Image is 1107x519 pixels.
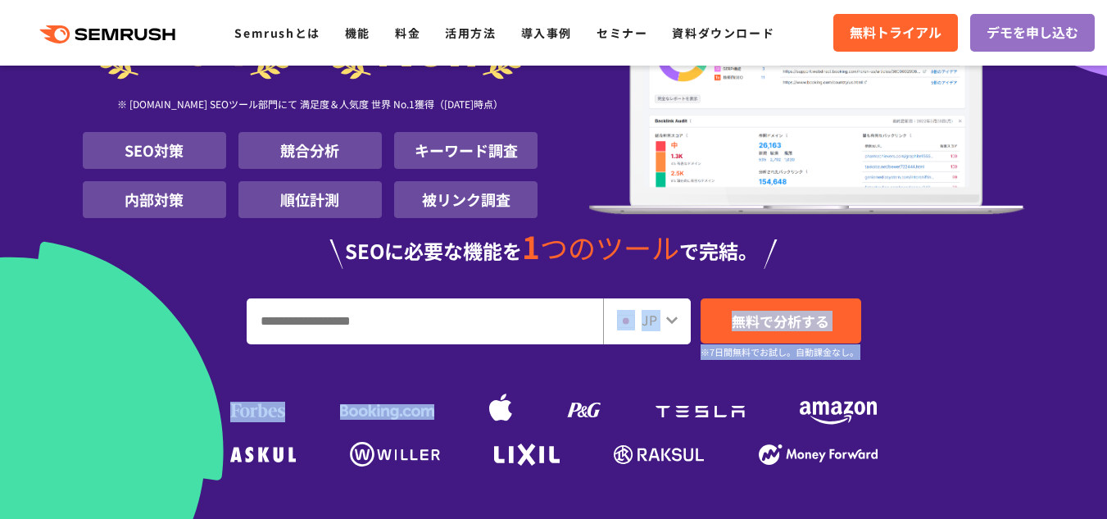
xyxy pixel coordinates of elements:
span: デモを申し込む [987,22,1078,43]
a: デモを申し込む [970,14,1095,52]
span: 1 [522,224,540,268]
a: セミナー [597,25,647,41]
span: JP [642,310,657,330]
li: 競合分析 [238,132,382,169]
a: 活用方法 [445,25,496,41]
input: URL、キーワードを入力してください [247,299,602,344]
li: キーワード調査 [394,132,538,169]
a: 資料ダウンロード [672,25,774,41]
li: 順位計測 [238,181,382,218]
li: 被リンク調査 [394,181,538,218]
small: ※7日間無料でお試し。自動課金なし。 [701,344,859,360]
span: で完結。 [679,236,758,265]
a: 機能 [345,25,370,41]
span: 無料で分析する [732,311,829,331]
a: 無料トライアル [833,14,958,52]
li: 内部対策 [83,181,226,218]
span: つのツール [540,227,679,267]
div: SEOに必要な機能を [83,231,1025,269]
a: 無料で分析する [701,298,861,344]
a: Semrushとは [234,25,320,41]
li: SEO対策 [83,132,226,169]
div: ※ [DOMAIN_NAME] SEOツール部門にて 満足度＆人気度 世界 No.1獲得（[DATE]時点） [83,80,538,132]
span: 無料トライアル [850,22,941,43]
a: 料金 [395,25,420,41]
a: 導入事例 [521,25,572,41]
